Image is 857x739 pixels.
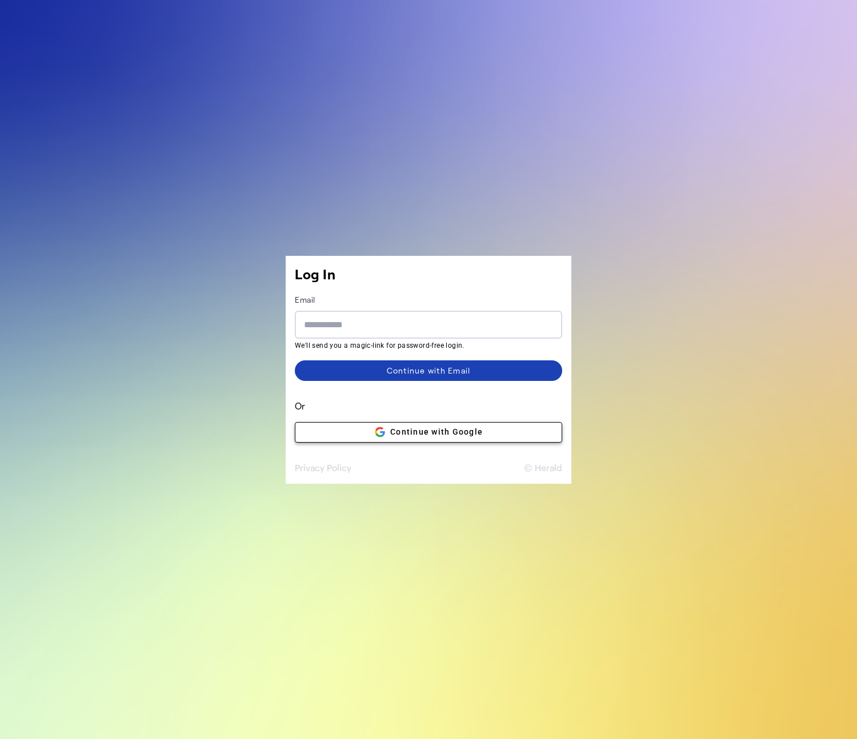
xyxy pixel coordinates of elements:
[387,364,471,376] div: Continue with Email
[374,426,483,438] span: Continue with Google
[295,399,562,413] span: Or
[295,265,562,283] h1: Log In
[295,339,555,351] mat-hint: We'll send you a magic-link for password-free login.
[295,360,562,381] button: Continue with Email
[295,461,351,475] button: Privacy Policy
[295,295,315,304] label: Email
[524,461,562,475] button: © Herald
[295,422,562,443] button: Google logoContinue with Google
[374,426,386,438] img: Google logo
